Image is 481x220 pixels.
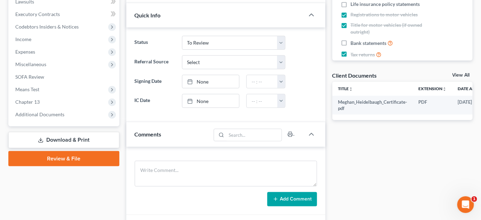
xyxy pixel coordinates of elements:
input: Search... [226,129,282,141]
a: Download & Print [8,132,119,148]
label: Referral Source [131,55,179,69]
span: Comments [135,131,161,137]
span: Additional Documents [15,111,64,117]
button: Add Comment [267,192,317,207]
span: SOFA Review [15,74,44,80]
span: Expenses [15,49,35,55]
span: Means Test [15,86,39,92]
span: Income [15,36,31,42]
a: View All [452,73,470,78]
span: Title for motor vehicles (if owned outright) [350,22,432,36]
span: Codebtors Insiders & Notices [15,24,79,30]
a: SOFA Review [10,71,119,83]
a: Executory Contracts [10,8,119,21]
div: Client Documents [332,72,377,79]
label: IC Date [131,94,179,108]
span: Registrations to motor vehicles [350,11,418,18]
input: -- : -- [247,75,278,88]
label: Status [131,36,179,50]
span: Tax returns [350,51,375,58]
td: Meghan_Heidelbaugh_Certificate-pdf [332,96,413,115]
a: Review & File [8,151,119,166]
i: unfold_more [349,87,353,91]
span: 1 [472,196,477,202]
span: Executory Contracts [15,11,60,17]
td: PDF [413,96,452,115]
span: Miscellaneous [15,61,46,67]
span: Life insurance policy statements [350,1,420,8]
a: None [182,94,239,108]
span: Quick Info [135,12,161,18]
input: -- : -- [247,94,278,108]
span: Chapter 13 [15,99,40,105]
label: Signing Date [131,75,179,89]
a: Extensionunfold_more [418,86,447,91]
a: None [182,75,239,88]
a: Titleunfold_more [338,86,353,91]
span: Bank statements [350,40,386,47]
iframe: Intercom live chat [457,196,474,213]
i: unfold_more [442,87,447,91]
